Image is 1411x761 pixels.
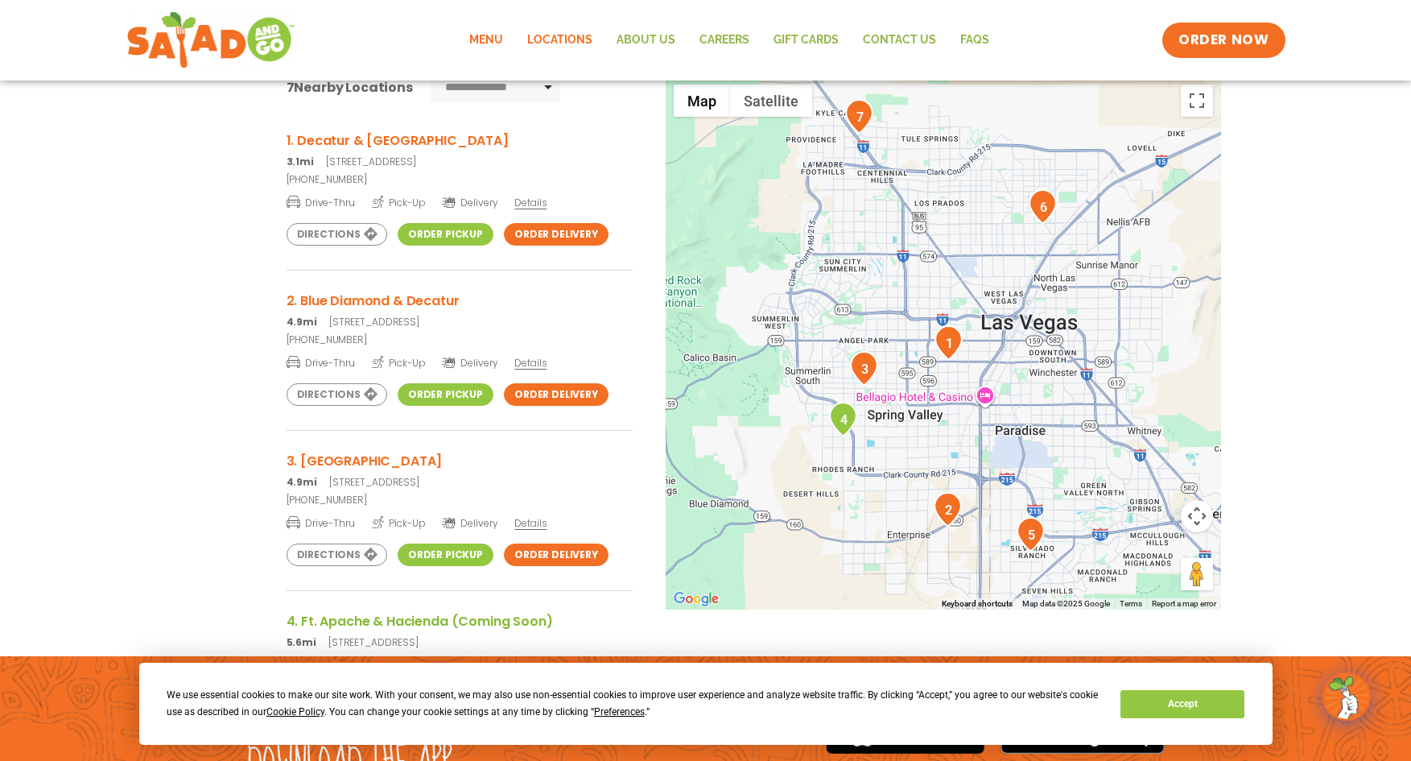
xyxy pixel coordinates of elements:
[687,22,761,59] a: Careers
[287,315,317,329] strong: 4.9mi
[674,85,730,117] button: Show street map
[287,223,387,246] a: Directions
[287,475,317,489] strong: 4.9mi
[372,354,426,370] span: Pick-Up
[1181,500,1213,532] button: Map camera controls
[1022,599,1110,608] span: Map data ©2025 Google
[287,515,355,531] span: Drive-Thru
[372,194,426,210] span: Pick-Up
[942,598,1013,610] button: Keyboard shortcuts
[139,663,1273,745] div: Cookie Consent Prompt
[287,190,633,210] a: Drive-Thru Pick-Up Delivery Details
[1181,85,1213,117] button: Toggle fullscreen view
[1029,189,1057,224] div: 6
[266,706,324,718] span: Cookie Policy
[287,350,633,370] a: Drive-Thru Pick-Up Delivery Details
[829,402,857,436] div: 4
[1178,31,1269,50] span: ORDER NOW
[287,78,295,97] span: 7
[287,333,633,347] a: [PHONE_NUMBER]
[287,194,355,210] span: Drive-Thru
[845,99,873,134] div: 7
[515,22,604,59] a: Locations
[287,475,633,490] p: [STREET_ADDRESS]
[851,22,948,59] a: Contact Us
[287,383,387,406] a: Directions
[287,354,355,370] span: Drive-Thru
[287,130,633,169] a: 1. Decatur & [GEOGRAPHIC_DATA] 3.1mi[STREET_ADDRESS]
[287,172,633,187] a: [PHONE_NUMBER]
[287,291,633,311] h3: 2. Blue Diamond & Decatur
[948,22,1001,59] a: FAQs
[730,85,812,117] button: Show satellite imagery
[398,544,493,566] a: Order Pickup
[1152,599,1216,608] a: Report a map error
[398,383,493,406] a: Order Pickup
[1181,558,1213,590] button: Drag Pegman onto the map to open Street View
[442,516,497,531] span: Delivery
[442,196,497,210] span: Delivery
[287,635,316,649] strong: 5.6mi
[287,130,633,151] h3: 1. Decatur & [GEOGRAPHIC_DATA]
[504,383,609,406] a: Order Delivery
[457,22,1001,59] nav: Menu
[287,315,633,329] p: [STREET_ADDRESS]
[1162,23,1285,58] a: ORDER NOW
[287,451,633,490] a: 3. [GEOGRAPHIC_DATA] 4.9mi[STREET_ADDRESS]
[670,589,723,610] a: Open this area in Google Maps (opens a new window)
[604,22,687,59] a: About Us
[287,611,633,650] a: 4. Ft. Apache & Hacienda (Coming Soon) 5.6mi[STREET_ADDRESS]
[287,511,633,531] a: Drive-Thru Pick-Up Delivery Details
[934,325,963,360] div: 1
[504,544,609,566] a: Order Delivery
[126,8,296,72] img: new-SAG-logo-768×292
[514,356,547,370] span: Details
[1017,517,1045,552] div: 5
[934,492,962,527] div: 2
[514,196,547,209] span: Details
[287,493,633,507] a: [PHONE_NUMBER]
[457,22,515,59] a: Menu
[287,77,413,97] div: Nearby Locations
[1324,674,1369,719] img: wpChatIcon
[504,223,609,246] a: Order Delivery
[850,351,878,386] div: 3
[670,589,723,610] img: Google
[372,515,426,531] span: Pick-Up
[287,611,633,631] h3: 4. Ft. Apache & Hacienda (Coming Soon)
[1120,599,1142,608] a: Terms (opens in new tab)
[287,155,314,168] strong: 3.1mi
[287,451,633,471] h3: 3. [GEOGRAPHIC_DATA]
[167,687,1101,721] div: We use essential cookies to make our site work. With your consent, we may also use non-essential ...
[287,544,387,566] a: Directions
[594,706,645,718] span: Preferences
[287,155,633,169] p: [STREET_ADDRESS]
[287,635,633,650] p: [STREET_ADDRESS]
[514,516,547,530] span: Details
[398,223,493,246] a: Order Pickup
[442,356,497,370] span: Delivery
[1120,690,1244,718] button: Accept
[287,291,633,329] a: 2. Blue Diamond & Decatur 4.9mi[STREET_ADDRESS]
[761,22,851,59] a: GIFT CARDS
